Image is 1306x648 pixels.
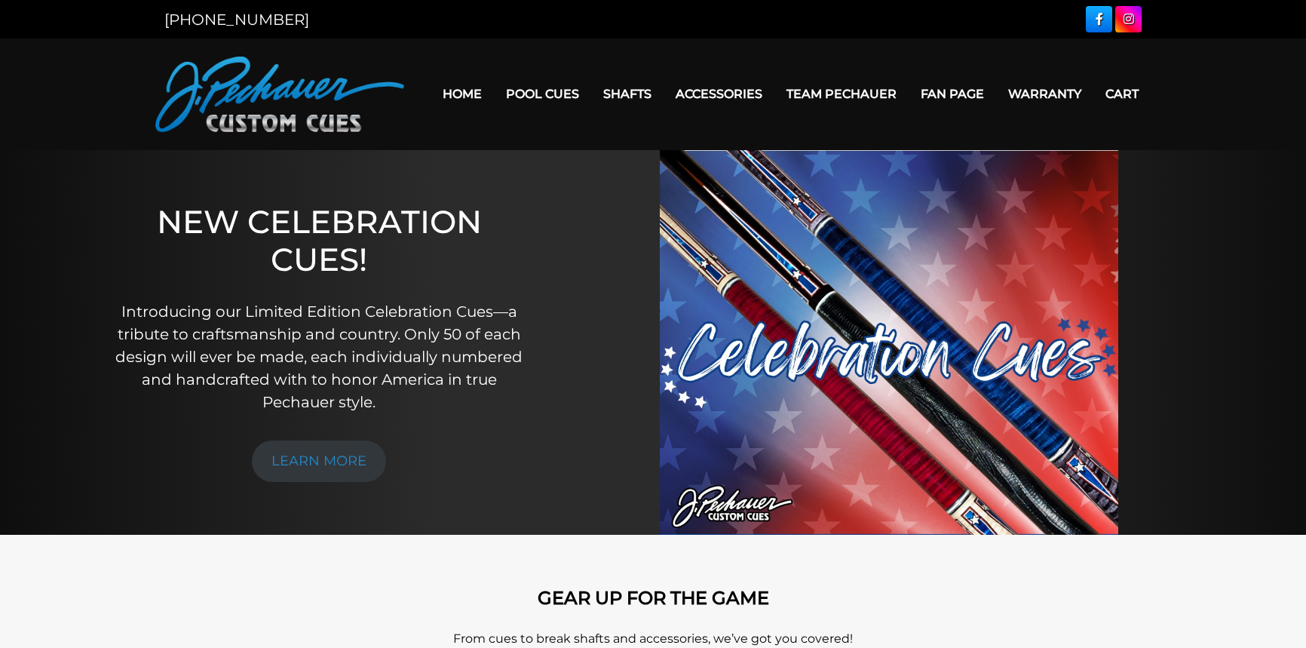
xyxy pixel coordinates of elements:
[996,75,1093,113] a: Warranty
[106,203,532,279] h1: NEW CELEBRATION CUES!
[252,441,386,482] a: LEARN MORE
[909,75,996,113] a: Fan Page
[664,75,774,113] a: Accessories
[774,75,909,113] a: Team Pechauer
[223,630,1083,648] p: From cues to break shafts and accessories, we’ve got you covered!
[538,587,769,609] strong: GEAR UP FOR THE GAME
[494,75,591,113] a: Pool Cues
[106,300,532,413] p: Introducing our Limited Edition Celebration Cues—a tribute to craftsmanship and country. Only 50 ...
[164,11,309,29] a: [PHONE_NUMBER]
[591,75,664,113] a: Shafts
[431,75,494,113] a: Home
[1093,75,1151,113] a: Cart
[155,57,404,132] img: Pechauer Custom Cues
